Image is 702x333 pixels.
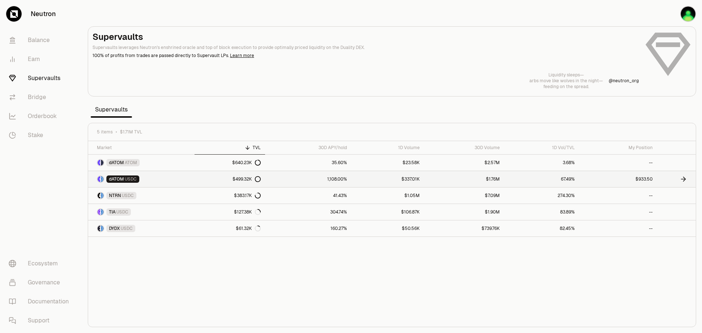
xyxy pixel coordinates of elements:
[93,31,639,43] h2: Supervaults
[120,129,142,135] span: $1.71M TVL
[265,171,351,187] a: 1,108.00%
[3,126,79,145] a: Stake
[529,84,603,90] p: feeding on the spread.
[504,204,579,220] a: 83.89%
[232,160,261,166] div: $640.23K
[93,52,639,59] p: 100% of profits from trades are passed directly to Supervault LPs.
[3,292,79,311] a: Documentation
[109,193,121,198] span: NTRN
[265,155,351,171] a: 35.60%
[88,220,195,236] a: DYDX LogoUSDC LogoDYDXUSDC
[424,155,504,171] a: $2.57M
[195,220,265,236] a: $61.32K
[609,78,639,84] a: @neutron_org
[109,226,120,231] span: DYDX
[93,44,639,51] p: Supervaults leverages Neutron's enshrined oracle and top of block execution to provide optimally ...
[429,145,499,151] div: 30D Volume
[195,155,265,171] a: $640.23K
[584,145,653,151] div: My Position
[233,176,261,182] div: $499.32K
[529,78,603,84] p: arbs move like wolves in the night—
[125,176,137,182] span: USDC
[109,209,116,215] span: TIA
[101,226,103,231] img: USDC Logo
[3,88,79,107] a: Bridge
[195,188,265,204] a: $383.17K
[579,155,657,171] a: --
[424,171,504,187] a: $1.76M
[504,155,579,171] a: 3.68%
[265,220,351,236] a: 160.27%
[579,220,657,236] a: --
[98,226,100,231] img: DYDX Logo
[3,107,79,126] a: Orderbook
[609,78,639,84] p: @ neutron_org
[98,209,100,215] img: TIA Logo
[351,220,424,236] a: $50.56K
[3,273,79,292] a: Governance
[88,155,195,171] a: dATOM LogoATOM LogodATOMATOM
[356,145,420,151] div: 1D Volume
[504,220,579,236] a: 82.45%
[109,160,124,166] span: dATOM
[98,176,100,182] img: dATOM Logo
[121,226,133,231] span: USDC
[88,171,195,187] a: dATOM LogoUSDC LogodATOMUSDC
[236,226,261,231] div: $61.32K
[3,31,79,50] a: Balance
[88,188,195,204] a: NTRN LogoUSDC LogoNTRNUSDC
[116,209,128,215] span: USDC
[424,188,504,204] a: $7.09M
[424,220,504,236] a: $739.76K
[91,102,132,117] span: Supervaults
[88,204,195,220] a: TIA LogoUSDC LogoTIAUSDC
[234,209,261,215] div: $127.38K
[101,209,103,215] img: USDC Logo
[234,193,261,198] div: $383.17K
[265,188,351,204] a: 41.43%
[101,193,103,198] img: USDC Logo
[98,160,100,166] img: dATOM Logo
[101,176,103,182] img: USDC Logo
[351,171,424,187] a: $337.01K
[351,155,424,171] a: $23.58K
[504,188,579,204] a: 274.30%
[122,193,134,198] span: USDC
[529,72,603,90] a: Liquidity sleeps—arbs move like wolves in the night—feeding on the spread.
[265,204,351,220] a: 304.74%
[680,6,696,22] img: Baerentatze
[97,129,113,135] span: 5 items
[579,171,657,187] a: $933.50
[195,204,265,220] a: $127.38K
[3,69,79,88] a: Supervaults
[97,145,190,151] div: Market
[579,188,657,204] a: --
[230,53,254,58] a: Learn more
[199,145,261,151] div: TVL
[3,50,79,69] a: Earn
[504,171,579,187] a: 67.49%
[125,160,137,166] span: ATOM
[509,145,575,151] div: 1D Vol/TVL
[351,188,424,204] a: $1.05M
[3,311,79,330] a: Support
[109,176,124,182] span: dATOM
[98,193,100,198] img: NTRN Logo
[529,72,603,78] p: Liquidity sleeps—
[101,160,103,166] img: ATOM Logo
[579,204,657,220] a: --
[195,171,265,187] a: $499.32K
[351,204,424,220] a: $106.87K
[3,254,79,273] a: Ecosystem
[269,145,347,151] div: 30D APY/hold
[424,204,504,220] a: $1.90M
